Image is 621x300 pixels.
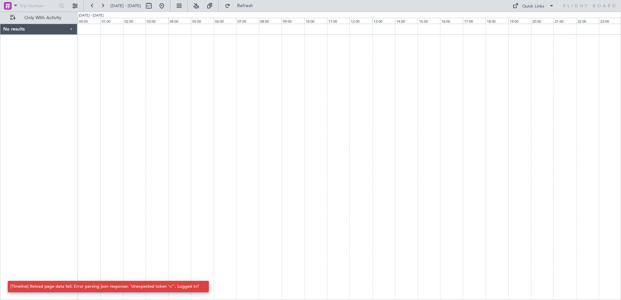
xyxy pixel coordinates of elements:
button: Quick Links [509,1,557,11]
div: 11:00 [327,18,350,24]
span: Only With Activity [17,16,69,20]
span: Refresh [232,4,259,8]
div: 18:00 [486,18,508,24]
input: Trip Number [20,1,57,11]
div: 08:00 [259,18,282,24]
div: 13:00 [372,18,395,24]
div: 04:00 [168,18,191,24]
div: 05:00 [191,18,214,24]
div: 02:00 [123,18,146,24]
div: 20:00 [531,18,554,24]
button: Only With Activity [7,13,70,23]
div: 01:00 [100,18,123,24]
span: [DATE] - [DATE] [110,3,141,9]
div: 22:00 [576,18,599,24]
div: 10:00 [304,18,327,24]
div: 12:00 [349,18,372,24]
div: 00:00 [78,18,100,24]
div: 09:00 [282,18,304,24]
div: 14:00 [395,18,418,24]
button: Refresh [222,1,261,11]
div: 15:00 [418,18,440,24]
div: 06:00 [214,18,236,24]
div: 21:00 [553,18,576,24]
div: 19:00 [508,18,531,24]
div: [Timeline] Reload page data fail: Error parsing json response: 'Unexpected token '<''. Logged in? [10,283,199,290]
div: 16:00 [440,18,463,24]
div: Quick Links [522,3,544,10]
div: [DATE] - [DATE] [79,13,104,19]
div: 03:00 [146,18,168,24]
div: 17:00 [463,18,486,24]
div: 07:00 [236,18,259,24]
